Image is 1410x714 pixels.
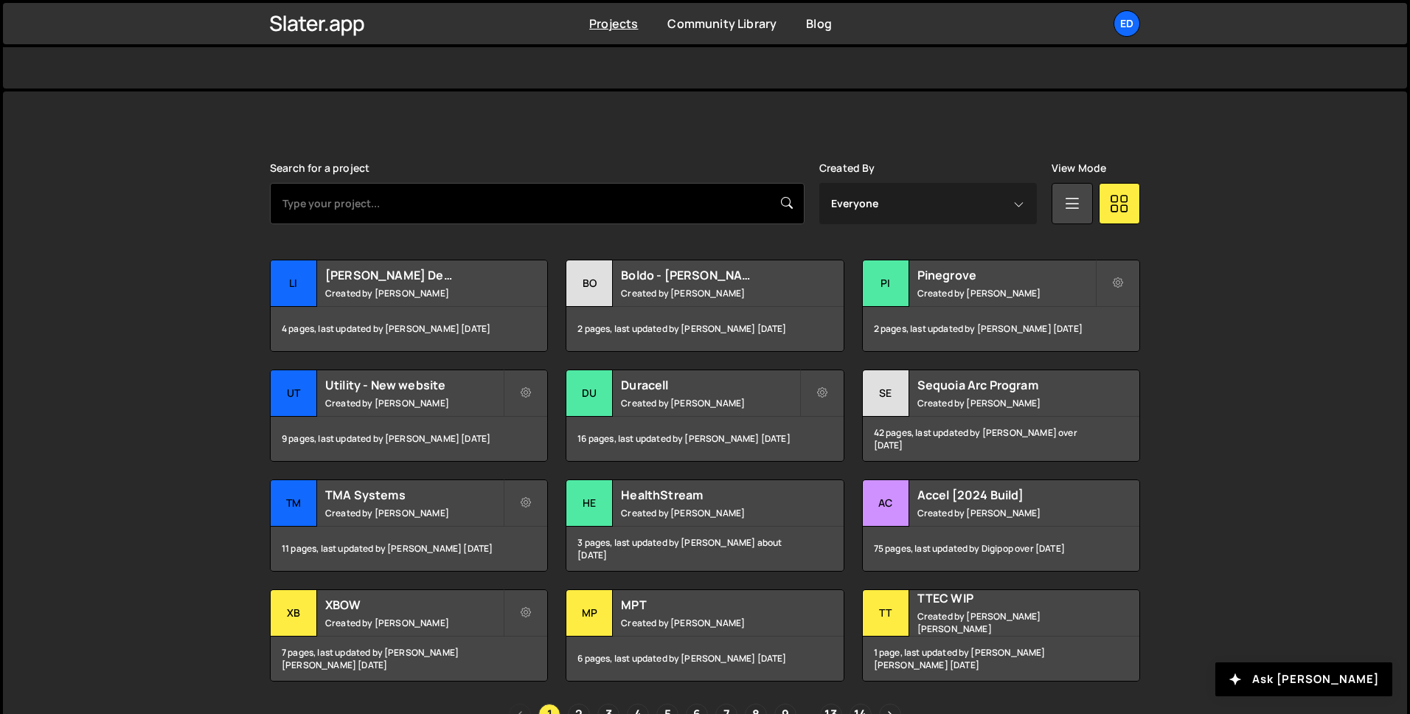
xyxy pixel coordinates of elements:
small: Created by [PERSON_NAME] [325,507,503,519]
div: 75 pages, last updated by Digipop over [DATE] [863,527,1139,571]
small: Created by [PERSON_NAME] [325,287,503,299]
h2: Boldo - [PERSON_NAME] Example [621,267,799,283]
div: 4 pages, last updated by [PERSON_NAME] [DATE] [271,307,547,351]
div: XB [271,590,317,637]
a: Du Duracell Created by [PERSON_NAME] 16 pages, last updated by [PERSON_NAME] [DATE] [566,370,844,462]
h2: Accel [2024 Build] [917,487,1095,503]
a: Se Sequoia Arc Program Created by [PERSON_NAME] 42 pages, last updated by [PERSON_NAME] over [DATE] [862,370,1140,462]
div: 2 pages, last updated by [PERSON_NAME] [DATE] [566,307,843,351]
a: He HealthStream Created by [PERSON_NAME] 3 pages, last updated by [PERSON_NAME] about [DATE] [566,479,844,572]
h2: HealthStream [621,487,799,503]
a: Community Library [667,15,777,32]
div: 7 pages, last updated by [PERSON_NAME] [PERSON_NAME] [DATE] [271,637,547,681]
h2: [PERSON_NAME] Demo [325,267,503,283]
h2: Pinegrove [917,267,1095,283]
div: 42 pages, last updated by [PERSON_NAME] over [DATE] [863,417,1139,461]
div: 3 pages, last updated by [PERSON_NAME] about [DATE] [566,527,843,571]
h2: Duracell [621,377,799,393]
a: XB XBOW Created by [PERSON_NAME] 7 pages, last updated by [PERSON_NAME] [PERSON_NAME] [DATE] [270,589,548,682]
div: MP [566,590,613,637]
a: Ed [1114,10,1140,37]
small: Created by [PERSON_NAME] [621,397,799,409]
div: He [566,480,613,527]
h2: TMA Systems [325,487,503,503]
h2: Utility - New website [325,377,503,393]
h2: XBOW [325,597,503,613]
a: Bo Boldo - [PERSON_NAME] Example Created by [PERSON_NAME] 2 pages, last updated by [PERSON_NAME] ... [566,260,844,352]
div: Li [271,260,317,307]
div: TT [863,590,909,637]
div: Bo [566,260,613,307]
h2: MPT [621,597,799,613]
small: Created by [PERSON_NAME] [917,287,1095,299]
div: Ut [271,370,317,417]
div: 9 pages, last updated by [PERSON_NAME] [DATE] [271,417,547,461]
h2: Sequoia Arc Program [917,377,1095,393]
small: Created by [PERSON_NAME] [621,507,799,519]
div: Pi [863,260,909,307]
div: Du [566,370,613,417]
div: TM [271,480,317,527]
div: 11 pages, last updated by [PERSON_NAME] [DATE] [271,527,547,571]
a: Ac Accel [2024 Build] Created by [PERSON_NAME] 75 pages, last updated by Digipop over [DATE] [862,479,1140,572]
label: Created By [819,162,875,174]
small: Created by [PERSON_NAME] [621,617,799,629]
small: Created by [PERSON_NAME] [917,397,1095,409]
div: Se [863,370,909,417]
div: 16 pages, last updated by [PERSON_NAME] [DATE] [566,417,843,461]
a: TT TTEC WIP Created by [PERSON_NAME] [PERSON_NAME] 1 page, last updated by [PERSON_NAME] [PERSON_... [862,589,1140,682]
div: Ac [863,480,909,527]
small: Created by [PERSON_NAME] [325,617,503,629]
a: Blog [806,15,832,32]
small: Created by [PERSON_NAME] [325,397,503,409]
div: 1 page, last updated by [PERSON_NAME] [PERSON_NAME] [DATE] [863,637,1139,681]
a: Pi Pinegrove Created by [PERSON_NAME] 2 pages, last updated by [PERSON_NAME] [DATE] [862,260,1140,352]
a: Projects [589,15,638,32]
small: Created by [PERSON_NAME] [917,507,1095,519]
a: TM TMA Systems Created by [PERSON_NAME] 11 pages, last updated by [PERSON_NAME] [DATE] [270,479,548,572]
label: Search for a project [270,162,369,174]
div: 6 pages, last updated by [PERSON_NAME] [DATE] [566,637,843,681]
h2: TTEC WIP [917,590,1095,606]
a: Li [PERSON_NAME] Demo Created by [PERSON_NAME] 4 pages, last updated by [PERSON_NAME] [DATE] [270,260,548,352]
input: Type your project... [270,183,805,224]
button: Ask [PERSON_NAME] [1215,662,1392,696]
label: View Mode [1052,162,1106,174]
small: Created by [PERSON_NAME] [621,287,799,299]
a: MP MPT Created by [PERSON_NAME] 6 pages, last updated by [PERSON_NAME] [DATE] [566,589,844,682]
small: Created by [PERSON_NAME] [PERSON_NAME] [917,610,1095,635]
div: 2 pages, last updated by [PERSON_NAME] [DATE] [863,307,1139,351]
a: Ut Utility - New website Created by [PERSON_NAME] 9 pages, last updated by [PERSON_NAME] [DATE] [270,370,548,462]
